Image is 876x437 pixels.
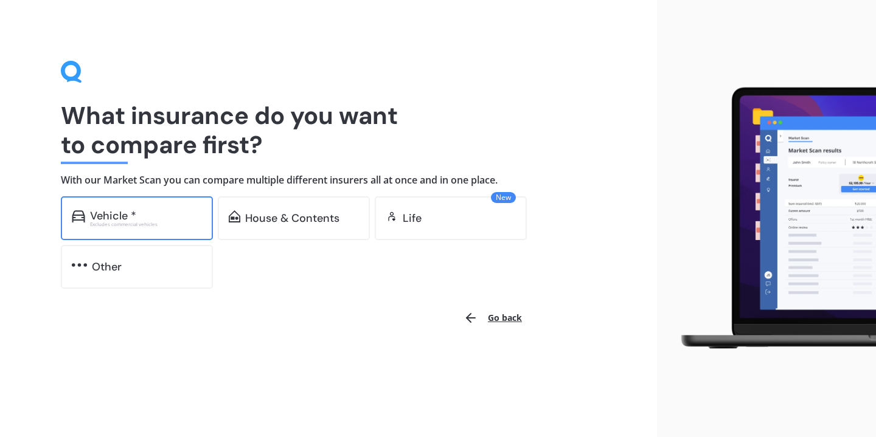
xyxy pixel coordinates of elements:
[491,192,516,203] span: New
[90,210,136,222] div: Vehicle *
[72,259,87,271] img: other.81dba5aafe580aa69f38.svg
[403,212,422,224] div: Life
[90,222,202,227] div: Excludes commercial vehicles
[72,210,85,222] img: car.f15378c7a67c060ca3f3.svg
[61,101,596,159] h1: What insurance do you want to compare first?
[667,81,876,356] img: laptop.webp
[245,212,339,224] div: House & Contents
[61,174,596,187] h4: With our Market Scan you can compare multiple different insurers all at once and in one place.
[92,261,122,273] div: Other
[386,210,398,222] img: life.f720d6a2d7cdcd3ad642.svg
[229,210,240,222] img: home-and-contents.b802091223b8502ef2dd.svg
[456,303,529,332] button: Go back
